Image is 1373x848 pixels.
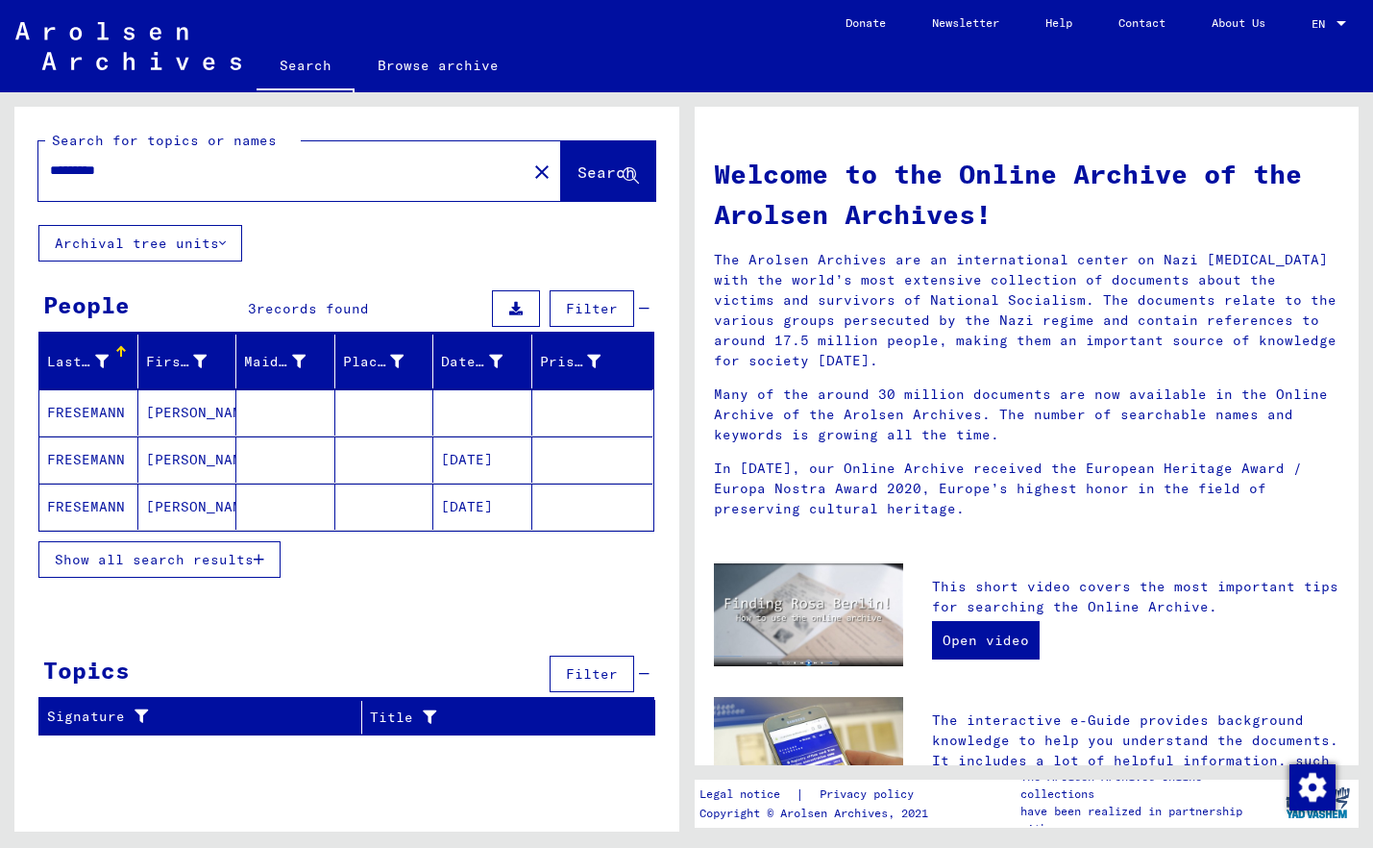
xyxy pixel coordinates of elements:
div: Place of Birth [343,352,405,372]
button: Filter [550,656,634,692]
span: Show all search results [55,551,254,568]
div: Topics [43,653,130,687]
div: | [699,785,937,805]
div: Title [370,708,607,728]
div: People [43,287,130,322]
div: Signature [47,702,361,733]
div: Date of Birth [441,346,531,377]
div: Place of Birth [343,346,433,377]
mat-icon: close [530,161,553,184]
mat-cell: [PERSON_NAME] [138,389,237,436]
div: Last Name [47,346,137,377]
mat-header-cell: Maiden Name [236,335,335,388]
span: records found [257,300,369,317]
p: have been realized in partnership with [1020,803,1275,837]
mat-header-cell: Place of Birth [335,335,434,388]
a: Legal notice [699,785,796,805]
mat-cell: [DATE] [433,484,532,530]
div: Maiden Name [244,352,306,372]
button: Show all search results [38,541,281,578]
span: Search [577,162,635,182]
mat-cell: [DATE] [433,436,532,483]
mat-cell: FRESEMANN [39,436,138,483]
span: Filter [566,300,618,317]
a: Browse archive [355,42,522,88]
mat-header-cell: First Name [138,335,237,388]
img: Arolsen_neg.svg [15,22,241,70]
mat-header-cell: Date of Birth [433,335,532,388]
p: Many of the around 30 million documents are now available in the Online Archive of the Arolsen Ar... [714,385,1340,445]
a: Open video [932,621,1040,660]
div: Signature [47,707,337,727]
div: Prisoner # [540,352,601,372]
span: 3 [248,300,257,317]
p: The Arolsen Archives are an international center on Nazi [MEDICAL_DATA] with the world’s most ext... [714,250,1340,371]
div: Maiden Name [244,346,334,377]
mat-cell: FRESEMANN [39,389,138,436]
div: First Name [146,346,236,377]
button: Filter [550,290,634,327]
p: In [DATE], our Online Archive received the European Heritage Award / Europa Nostra Award 2020, Eu... [714,459,1340,519]
div: First Name [146,352,208,372]
p: The interactive e-Guide provides background knowledge to help you understand the documents. It in... [932,711,1339,811]
a: Privacy policy [804,785,937,805]
img: video.jpg [714,563,903,666]
div: Date of Birth [441,352,503,372]
p: The Arolsen Archives online collections [1020,768,1275,803]
img: eguide.jpg [714,697,903,824]
mat-cell: [PERSON_NAME] [138,436,237,483]
mat-label: Search for topics or names [52,132,277,149]
button: Clear [523,152,561,190]
span: Filter [566,665,618,683]
mat-header-cell: Prisoner # [532,335,653,388]
button: Archival tree units [38,225,242,262]
div: Last Name [47,352,109,372]
button: Search [561,141,655,201]
mat-cell: FRESEMANN [39,484,138,530]
mat-cell: [PERSON_NAME] [138,484,237,530]
img: yv_logo.png [1282,779,1354,827]
div: Title [370,702,631,733]
span: EN [1312,17,1333,31]
h1: Welcome to the Online Archive of the Arolsen Archives! [714,154,1340,235]
p: This short video covers the most important tips for searching the Online Archive. [932,577,1339,617]
mat-header-cell: Last Name [39,335,138,388]
img: Change consent [1289,764,1336,811]
a: Search [257,42,355,92]
div: Prisoner # [540,346,630,377]
p: Copyright © Arolsen Archives, 2021 [699,805,937,822]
